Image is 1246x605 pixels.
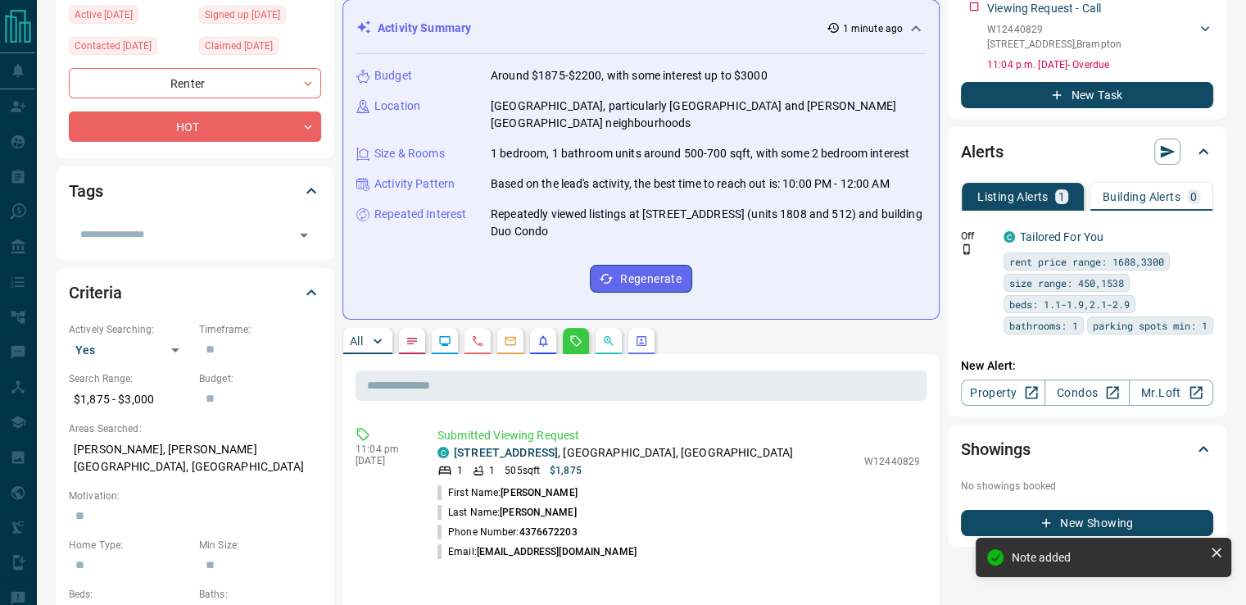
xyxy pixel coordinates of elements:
[437,485,578,500] p: First Name:
[457,463,463,478] p: 1
[69,371,191,386] p: Search Range:
[477,546,637,557] span: [EMAIL_ADDRESS][DOMAIN_NAME]
[491,98,926,132] p: [GEOGRAPHIC_DATA], particularly [GEOGRAPHIC_DATA] and [PERSON_NAME][GEOGRAPHIC_DATA] neighbourhoods
[69,337,191,363] div: Yes
[961,357,1213,375] p: New Alert:
[961,132,1213,171] div: Alerts
[205,7,280,23] span: Signed up [DATE]
[199,538,321,553] p: Min Size:
[501,487,577,498] span: [PERSON_NAME]
[69,111,321,142] div: HOT
[356,13,926,43] div: Activity Summary1 minute ago
[69,280,122,306] h2: Criteria
[471,334,484,348] svg: Calls
[505,463,540,478] p: 505 sqft
[69,273,321,312] div: Criteria
[378,20,471,37] p: Activity Summary
[374,175,455,193] p: Activity Pattern
[205,38,273,54] span: Claimed [DATE]
[199,37,321,60] div: Sun Oct 12 2025
[199,6,321,29] div: Mon Oct 06 2025
[437,447,449,458] div: condos.ca
[491,67,768,84] p: Around $1875-$2200, with some interest up to $3000
[69,587,191,602] p: Beds:
[69,386,191,413] p: $1,875 - $3,000
[69,538,191,553] p: Home Type:
[504,334,517,348] svg: Emails
[491,145,909,162] p: 1 bedroom, 1 bathroom units around 500-700 sqft, with some 2 bedroom interest
[69,178,102,204] h2: Tags
[491,206,926,240] p: Repeatedly viewed listings at [STREET_ADDRESS] (units 1808 and 512) and building Duo Condo
[69,489,321,503] p: Motivation:
[374,67,412,84] p: Budget
[437,505,577,520] p: Last Name:
[69,322,191,337] p: Actively Searching:
[519,526,577,538] span: 4376672203
[1009,275,1124,291] span: size range: 450,1538
[69,421,321,436] p: Areas Searched:
[987,19,1213,55] div: W12440829[STREET_ADDRESS],Brampton
[961,229,994,243] p: Off
[437,427,920,444] p: Submitted Viewing Request
[1044,380,1129,406] a: Condos
[454,446,558,459] a: [STREET_ADDRESS]
[489,463,495,478] p: 1
[356,455,413,466] p: [DATE]
[537,334,550,348] svg: Listing Alerts
[1004,231,1015,243] div: condos.ca
[961,479,1213,494] p: No showings booked
[69,37,191,60] div: Mon Oct 06 2025
[1009,317,1078,334] span: bathrooms: 1
[961,139,1004,165] h2: Alerts
[69,68,321,98] div: Renter
[987,57,1213,72] p: 11:04 p.m. [DATE] - Overdue
[864,454,920,469] p: W12440829
[590,265,692,293] button: Regenerate
[356,444,413,455] p: 11:04 pm
[961,510,1213,536] button: New Showing
[1020,230,1103,243] a: Tailored For You
[961,430,1213,469] div: Showings
[987,37,1121,52] p: [STREET_ADDRESS] , Brampton
[500,507,576,518] span: [PERSON_NAME]
[438,334,451,348] svg: Lead Browsing Activity
[437,525,578,539] p: Phone Number:
[1093,317,1207,334] span: parking spots min: 1
[1103,191,1180,202] p: Building Alerts
[1190,191,1197,202] p: 0
[843,21,903,36] p: 1 minute ago
[1009,253,1164,270] span: rent price range: 1688,3300
[199,587,321,602] p: Baths:
[961,82,1213,108] button: New Task
[987,22,1121,37] p: W12440829
[635,334,648,348] svg: Agent Actions
[199,371,321,386] p: Budget:
[491,175,890,193] p: Based on the lead's activity, the best time to reach out is: 10:00 PM - 12:00 AM
[1129,380,1213,406] a: Mr.Loft
[1012,551,1203,564] div: Note added
[961,436,1031,462] h2: Showings
[75,38,152,54] span: Contacted [DATE]
[374,206,466,223] p: Repeated Interest
[374,145,445,162] p: Size & Rooms
[69,171,321,211] div: Tags
[69,436,321,480] p: [PERSON_NAME], [PERSON_NAME][GEOGRAPHIC_DATA], [GEOGRAPHIC_DATA]
[454,444,793,462] p: , [GEOGRAPHIC_DATA], [GEOGRAPHIC_DATA]
[569,334,582,348] svg: Requests
[406,334,419,348] svg: Notes
[977,191,1049,202] p: Listing Alerts
[1058,191,1065,202] p: 1
[602,334,615,348] svg: Opportunities
[199,322,321,337] p: Timeframe:
[350,335,363,347] p: All
[437,544,637,559] p: Email:
[69,6,191,29] div: Sun Oct 12 2025
[961,380,1045,406] a: Property
[1009,296,1130,312] span: beds: 1.1-1.9,2.1-2.9
[75,7,133,23] span: Active [DATE]
[550,463,582,478] p: $1,875
[961,243,972,255] svg: Push Notification Only
[374,98,420,115] p: Location
[292,224,315,247] button: Open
